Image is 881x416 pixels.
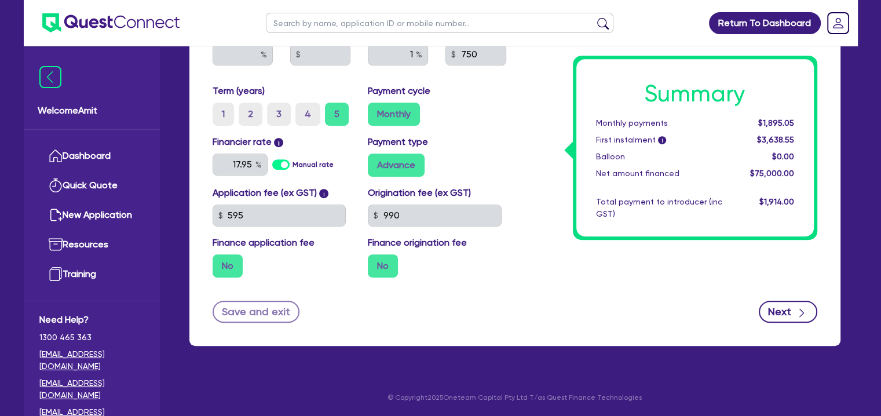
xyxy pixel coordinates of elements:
[325,103,349,126] label: 5
[267,103,291,126] label: 3
[39,377,144,402] a: [EMAIL_ADDRESS][DOMAIN_NAME]
[39,331,144,344] span: 1300 465 363
[368,236,467,250] label: Finance origination fee
[368,186,471,200] label: Origination fee (ex GST)
[587,151,731,163] div: Balloon
[39,260,144,289] a: Training
[658,137,666,145] span: i
[42,13,180,32] img: quest-connect-logo-blue
[319,189,328,198] span: i
[49,238,63,251] img: resources
[38,104,146,118] span: Welcome Amit
[213,301,300,323] button: Save and exit
[368,84,430,98] label: Payment cycle
[368,254,398,278] label: No
[213,135,284,149] label: Financier rate
[587,196,731,220] div: Total payment to introducer (inc GST)
[756,135,794,144] span: $3,638.55
[274,138,283,147] span: i
[39,66,61,88] img: icon-menu-close
[823,8,853,38] a: Dropdown toggle
[759,301,817,323] button: Next
[596,80,794,108] h1: Summary
[213,186,317,200] label: Application fee (ex GST)
[39,200,144,230] a: New Application
[213,103,234,126] label: 1
[213,254,243,278] label: No
[368,135,428,149] label: Payment type
[368,154,425,177] label: Advance
[587,134,731,146] div: First instalment
[709,12,821,34] a: Return To Dashboard
[750,169,794,178] span: $75,000.00
[368,103,420,126] label: Monthly
[213,236,315,250] label: Finance application fee
[239,103,262,126] label: 2
[39,348,144,373] a: [EMAIL_ADDRESS][DOMAIN_NAME]
[39,230,144,260] a: Resources
[39,171,144,200] a: Quick Quote
[758,118,794,127] span: $1,895.05
[49,208,63,222] img: new-application
[587,117,731,129] div: Monthly payments
[293,159,334,170] label: Manual rate
[295,103,320,126] label: 4
[759,197,794,206] span: $1,914.00
[772,152,794,161] span: $0.00
[213,84,265,98] label: Term (years)
[39,141,144,171] a: Dashboard
[49,178,63,192] img: quick-quote
[266,13,613,33] input: Search by name, application ID or mobile number...
[39,313,144,327] span: Need Help?
[181,392,849,403] p: © Copyright 2025 Oneteam Capital Pty Ltd T/as Quest Finance Technologies
[587,167,731,180] div: Net amount financed
[49,267,63,281] img: training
